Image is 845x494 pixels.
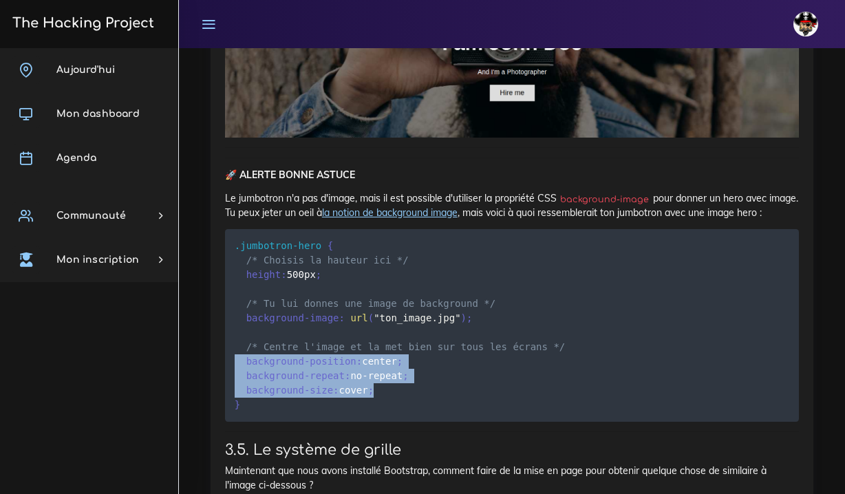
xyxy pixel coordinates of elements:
[368,385,374,396] span: ;
[56,255,139,265] span: Mon inscription
[8,16,154,31] h3: The Hacking Project
[56,211,126,221] span: Communauté
[235,399,240,410] span: }
[246,269,281,280] span: height
[225,442,799,459] h3: 3.5. Le système de grille
[322,206,458,219] a: la notion de background image
[333,385,339,396] span: :
[461,312,467,323] span: )
[235,238,565,412] code: 500px center no-repeat cover
[345,370,350,381] span: :
[225,169,355,181] strong: 🚀 ALERTE BONNE ASTUCE
[403,370,408,381] span: ;
[281,269,286,280] span: :
[56,65,115,75] span: Aujourd'hui
[235,240,321,251] span: .jumbotron-hero
[374,312,460,323] span: "ton_image.jpg"
[246,298,495,309] span: /* Tu lui donnes une image de background */
[356,356,362,367] span: :
[246,370,345,381] span: background-repeat
[350,312,367,323] span: url
[328,240,333,251] span: {
[467,312,472,323] span: ;
[246,341,566,352] span: /* Centre l'image et la met bien sur tous les écrans */
[56,109,140,119] span: Mon dashboard
[557,193,653,206] code: background-image
[316,269,321,280] span: ;
[397,356,403,367] span: ;
[793,12,818,36] img: avatar
[246,255,409,266] span: /* Choisis la hauteur ici */
[246,312,339,323] span: background-image
[56,153,96,163] span: Agenda
[225,464,799,492] p: Maintenant que nous avons installé Bootstrap, comment faire de la mise en page pour obtenir quelq...
[339,312,345,323] span: :
[225,191,799,219] p: Le jumbotron n'a pas d'image, mais il est possible d'utiliser la propriété CSS pour donner un her...
[368,312,374,323] span: (
[246,356,356,367] span: background-position
[246,385,333,396] span: background-size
